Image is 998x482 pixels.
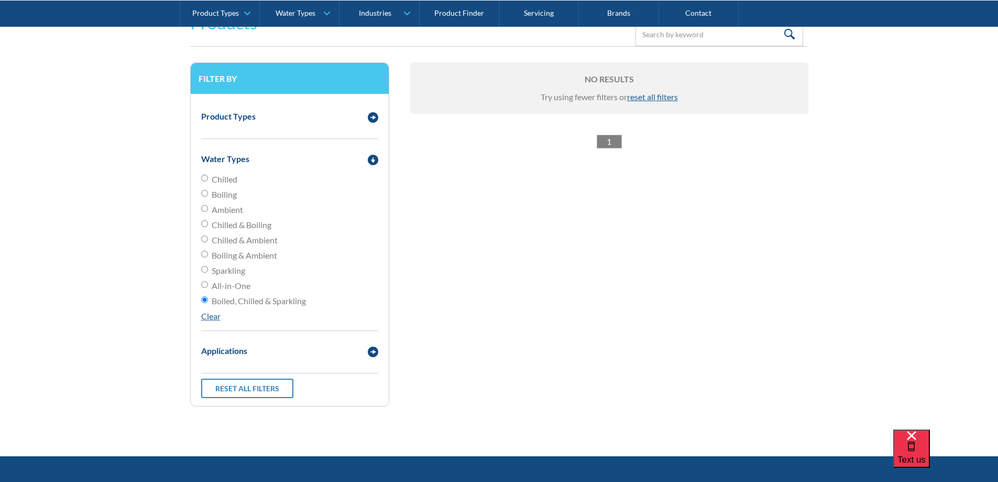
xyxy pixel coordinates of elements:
[212,264,245,277] span: Sparkling
[201,153,249,165] div: Water Types
[212,249,277,262] span: Boiling & Ambient
[201,345,247,357] div: Applications
[201,379,293,398] a: Reset all filters
[212,219,271,231] span: Chilled & Boiling
[212,280,250,292] span: All-in-One
[201,220,208,227] input: Chilled & Boiling
[212,295,306,307] span: Boiled, Chilled & Sparkling
[199,73,381,83] h3: Filter by
[421,91,798,103] div: Try using fewer filters or
[201,235,208,242] input: Chilled & Ambient
[597,135,622,148] a: 1
[421,73,798,85] h6: No results
[359,8,391,17] div: Industries
[212,234,278,247] span: Chilled & Ambient
[627,92,678,102] span: reset all filters
[893,430,998,482] iframe: podium webchat widget bubble
[201,311,221,321] a: Clear
[212,188,237,201] span: Boiling
[635,23,803,46] input: Search by keyword
[201,175,208,181] input: Chilled
[201,190,208,197] input: Boiling
[201,251,208,258] input: Boiling & Ambient
[201,296,208,303] input: Boiled, Chilled & Sparkling
[201,110,256,123] div: Product Types
[276,8,315,17] div: Water Types
[212,203,243,216] span: Ambient
[212,173,237,186] span: Chilled
[410,135,808,148] div: List
[192,8,239,17] div: Product Types
[201,205,208,212] input: Ambient
[201,281,208,288] input: All-in-One
[201,266,208,273] input: Sparkling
